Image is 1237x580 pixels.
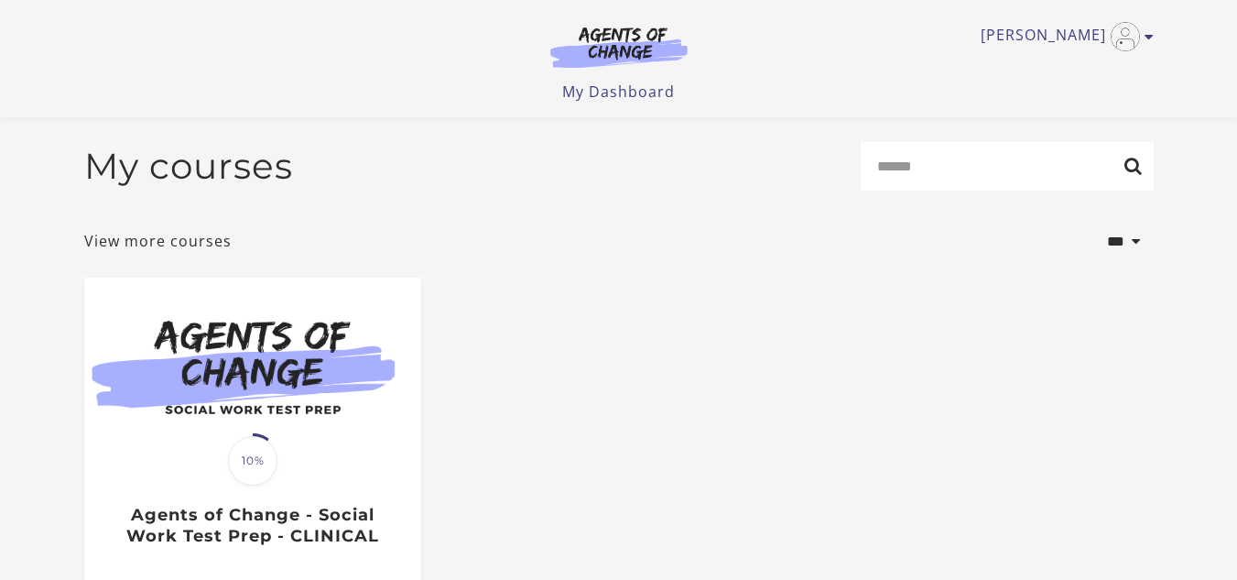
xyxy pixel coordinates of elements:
a: Toggle menu [981,22,1145,51]
a: View more courses [84,230,232,252]
img: Agents of Change Logo [531,26,707,68]
span: 10% [228,436,277,486]
h2: My courses [84,145,293,188]
h3: Agents of Change - Social Work Test Prep - CLINICAL [103,505,401,546]
a: My Dashboard [562,82,675,102]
